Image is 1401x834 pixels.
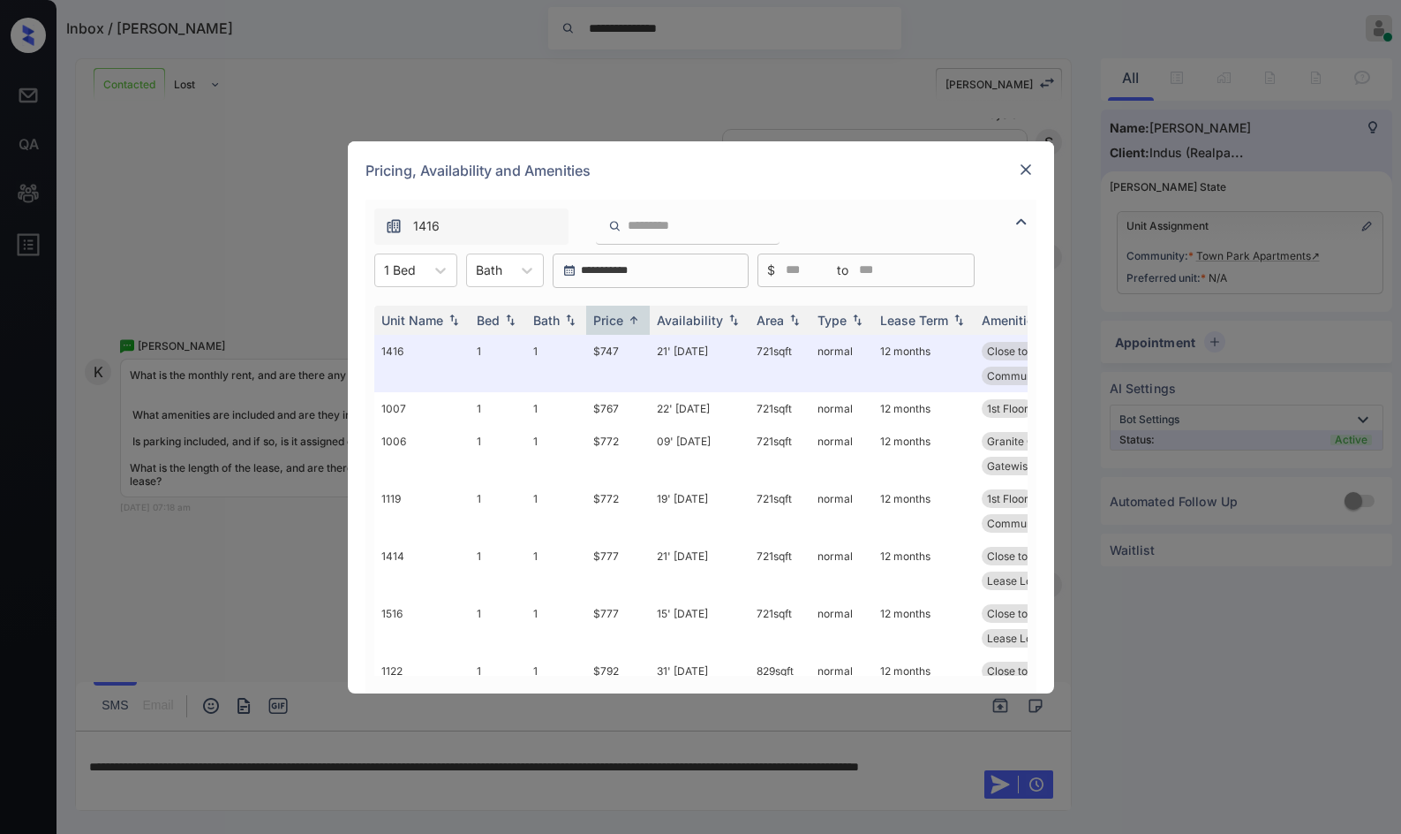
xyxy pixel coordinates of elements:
img: sorting [625,314,643,327]
span: Lease Lock [987,632,1044,645]
td: 1 [470,425,526,482]
span: $ [767,261,775,280]
img: sorting [786,314,803,326]
div: Unit Name [381,313,443,328]
img: icon-zuma [385,217,403,235]
span: Close to [PERSON_NAME]... [987,345,1124,358]
div: Availability [657,313,723,328]
td: $777 [586,597,650,655]
div: Bath [533,313,560,328]
td: normal [810,540,873,597]
td: normal [810,597,873,655]
img: close [1017,161,1035,178]
span: Lease Lock [987,574,1044,588]
img: sorting [848,314,866,326]
td: 1414 [374,540,470,597]
span: Community Fee [987,517,1066,530]
span: Gatewise [987,459,1034,473]
td: 1 [526,597,586,655]
span: 1st Floor [987,492,1028,505]
td: 1 [526,392,586,425]
span: Close to [PERSON_NAME]... [987,664,1124,678]
td: 12 months [873,392,975,425]
td: 12 months [873,482,975,540]
div: Pricing, Availability and Amenities [348,141,1054,200]
div: Bed [477,313,500,328]
td: normal [810,392,873,425]
td: 1 [470,392,526,425]
td: 12 months [873,597,975,655]
td: 1516 [374,597,470,655]
span: 1416 [413,216,440,236]
td: 1 [526,425,586,482]
img: icon-zuma [608,218,621,234]
td: 1119 [374,482,470,540]
td: 1 [470,335,526,392]
td: normal [810,335,873,392]
td: 1 [470,482,526,540]
td: normal [810,425,873,482]
td: 721 sqft [749,335,810,392]
td: 1007 [374,392,470,425]
td: 19' [DATE] [650,482,749,540]
span: Granite Counter... [987,435,1074,448]
td: 1 [526,335,586,392]
img: sorting [501,314,519,326]
td: $777 [586,540,650,597]
td: 1 [470,655,526,712]
td: 1 [526,655,586,712]
td: 721 sqft [749,540,810,597]
td: $767 [586,392,650,425]
td: 21' [DATE] [650,540,749,597]
td: 12 months [873,540,975,597]
td: $792 [586,655,650,712]
img: sorting [950,314,968,326]
td: normal [810,655,873,712]
div: Price [593,313,623,328]
span: Close to [PERSON_NAME]... [987,607,1124,620]
td: 12 months [873,655,975,712]
td: 31' [DATE] [650,655,749,712]
td: 1006 [374,425,470,482]
img: sorting [445,314,463,326]
div: Amenities [982,313,1041,328]
td: 22' [DATE] [650,392,749,425]
td: 09' [DATE] [650,425,749,482]
img: sorting [561,314,579,326]
span: Close to [PERSON_NAME]... [987,550,1124,563]
td: 12 months [873,425,975,482]
td: $772 [586,425,650,482]
td: $747 [586,335,650,392]
div: Type [817,313,847,328]
td: 721 sqft [749,597,810,655]
div: Lease Term [880,313,948,328]
td: 1 [526,540,586,597]
td: 721 sqft [749,482,810,540]
td: $772 [586,482,650,540]
span: to [837,261,848,280]
td: 1 [470,540,526,597]
img: sorting [725,314,742,326]
td: normal [810,482,873,540]
td: 1416 [374,335,470,392]
td: 829 sqft [749,655,810,712]
div: Area [757,313,784,328]
td: 721 sqft [749,392,810,425]
td: 1 [526,482,586,540]
td: 1122 [374,655,470,712]
td: 15' [DATE] [650,597,749,655]
img: icon-zuma [1011,211,1032,232]
td: 1 [470,597,526,655]
td: 12 months [873,335,975,392]
td: 21' [DATE] [650,335,749,392]
td: 721 sqft [749,425,810,482]
span: 1st Floor [987,402,1028,415]
span: Community Fee [987,369,1066,383]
